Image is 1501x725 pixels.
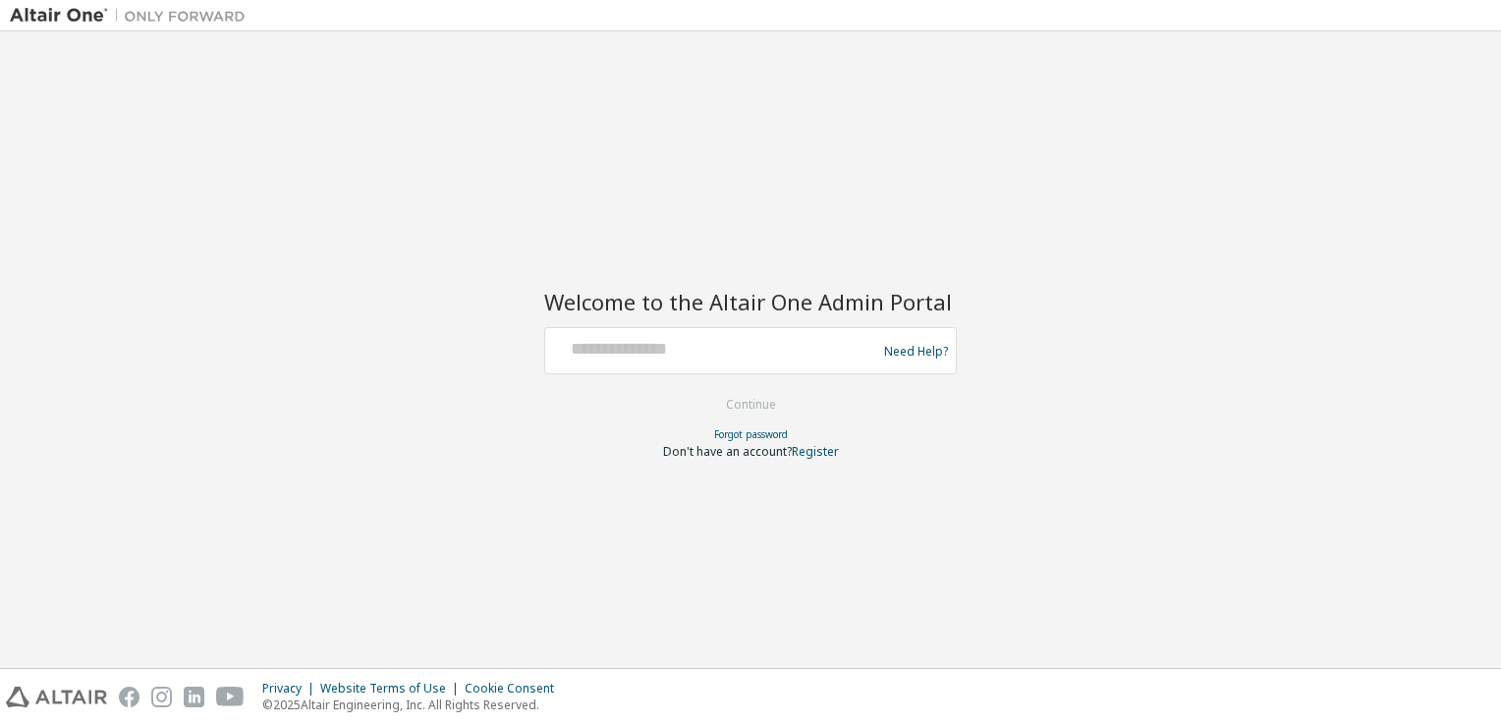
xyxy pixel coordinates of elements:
div: Privacy [262,681,320,697]
img: facebook.svg [119,687,139,707]
img: instagram.svg [151,687,172,707]
img: altair_logo.svg [6,687,107,707]
a: Register [792,443,839,460]
a: Need Help? [884,351,948,352]
a: Forgot password [714,427,788,441]
h2: Welcome to the Altair One Admin Portal [544,288,957,315]
div: Website Terms of Use [320,681,465,697]
div: Cookie Consent [465,681,566,697]
span: Don't have an account? [663,443,792,460]
img: linkedin.svg [184,687,204,707]
img: Altair One [10,6,255,26]
img: youtube.svg [216,687,245,707]
p: © 2025 Altair Engineering, Inc. All Rights Reserved. [262,697,566,713]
